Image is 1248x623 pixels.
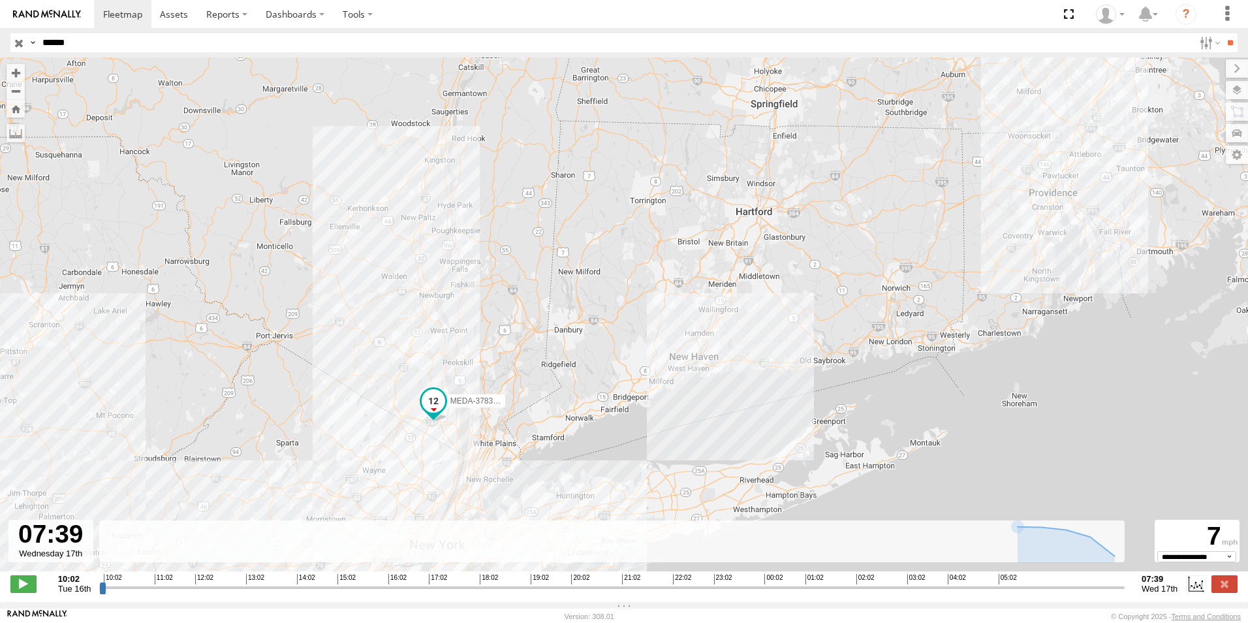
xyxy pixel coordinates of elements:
[856,574,875,584] span: 02:02
[622,574,640,584] span: 21:02
[13,10,81,19] img: rand-logo.svg
[1172,613,1241,620] a: Terms and Conditions
[1111,613,1241,620] div: © Copyright 2025 -
[297,574,315,584] span: 14:02
[531,574,549,584] span: 19:02
[1211,575,1238,592] label: Close
[7,64,25,82] button: Zoom in
[1157,522,1238,551] div: 7
[195,574,213,584] span: 12:02
[58,584,91,594] span: Tue 16th Sep 2025
[10,575,37,592] label: Play/Stop
[1142,584,1178,594] span: Wed 17th Sep 2025
[429,574,447,584] span: 17:02
[1091,5,1129,24] div: John Mertens
[714,574,732,584] span: 23:02
[104,574,122,584] span: 10:02
[480,574,498,584] span: 18:02
[1226,146,1248,164] label: Map Settings
[1142,574,1178,584] strong: 07:39
[246,574,264,584] span: 13:02
[673,574,691,584] span: 22:02
[805,574,824,584] span: 01:02
[337,574,356,584] span: 15:02
[948,574,966,584] span: 04:02
[571,574,589,584] span: 20:02
[388,574,407,584] span: 16:02
[999,574,1017,584] span: 05:02
[58,574,91,584] strong: 10:02
[565,613,614,620] div: Version: 308.01
[7,610,67,623] a: Visit our Website
[450,396,525,406] span: MEDA-378371-Swing
[155,574,173,584] span: 11:02
[7,100,25,118] button: Zoom Home
[1194,33,1223,52] label: Search Filter Options
[27,33,38,52] label: Search Query
[7,124,25,142] label: Measure
[764,574,783,584] span: 00:02
[1176,4,1196,25] i: ?
[907,574,926,584] span: 03:02
[7,82,25,100] button: Zoom out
